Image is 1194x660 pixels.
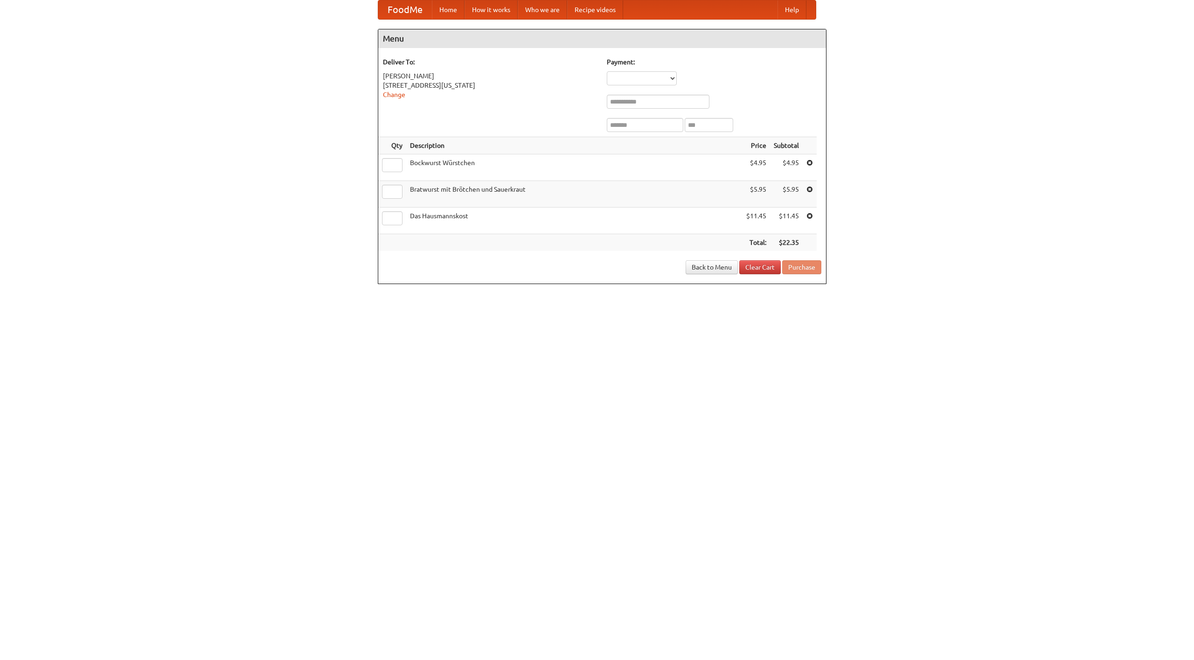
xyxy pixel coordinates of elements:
[770,208,803,234] td: $11.45
[743,154,770,181] td: $4.95
[406,154,743,181] td: Bockwurst Würstchen
[406,208,743,234] td: Das Hausmannskost
[770,234,803,251] th: $22.35
[518,0,567,19] a: Who we are
[770,137,803,154] th: Subtotal
[383,91,405,98] a: Change
[770,154,803,181] td: $4.95
[686,260,738,274] a: Back to Menu
[406,181,743,208] td: Bratwurst mit Brötchen und Sauerkraut
[432,0,465,19] a: Home
[378,29,826,48] h4: Menu
[378,137,406,154] th: Qty
[378,0,432,19] a: FoodMe
[383,57,597,67] h5: Deliver To:
[465,0,518,19] a: How it works
[383,71,597,81] div: [PERSON_NAME]
[743,137,770,154] th: Price
[770,181,803,208] td: $5.95
[777,0,806,19] a: Help
[567,0,623,19] a: Recipe videos
[383,81,597,90] div: [STREET_ADDRESS][US_STATE]
[743,208,770,234] td: $11.45
[607,57,821,67] h5: Payment:
[743,234,770,251] th: Total:
[782,260,821,274] button: Purchase
[406,137,743,154] th: Description
[739,260,781,274] a: Clear Cart
[743,181,770,208] td: $5.95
